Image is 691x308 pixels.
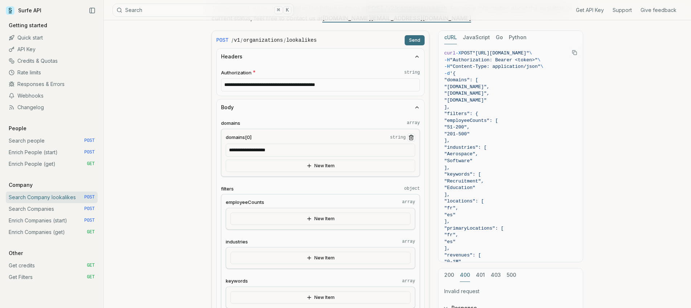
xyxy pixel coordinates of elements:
a: Search Company lookalikes POST [6,192,98,203]
span: domains [221,120,240,127]
code: string [404,70,420,75]
span: domains[0] [226,134,252,141]
code: array [402,199,415,205]
code: object [404,186,420,192]
span: POST [84,149,95,155]
span: GET [87,229,95,235]
span: curl [444,50,455,56]
button: 400 [460,268,470,282]
button: 500 [507,268,516,282]
p: Other [6,250,26,257]
span: POST [84,206,95,212]
button: 200 [444,268,454,282]
span: "Content-Type: application/json" [450,64,541,69]
span: ], [444,138,450,143]
span: GET [87,161,95,167]
span: "fr", [444,205,458,211]
span: POST [84,138,95,144]
span: keywords [226,278,248,284]
kbd: ⌘ [274,6,282,14]
span: POST [216,37,229,44]
span: industries [226,238,248,245]
span: "es" [444,212,455,218]
span: / [284,37,286,44]
span: "revenues": [ [444,252,481,258]
span: "201-500" [444,131,470,137]
span: ], [444,192,450,197]
span: ], [444,219,450,224]
button: Send [405,35,425,45]
a: Search Companies POST [6,203,98,215]
a: Give feedback [641,7,676,14]
code: array [407,120,420,126]
button: Search⌘K [113,4,294,17]
button: Copy Text [569,47,580,58]
span: "[DOMAIN_NAME]", [444,91,490,96]
a: API Key [6,44,98,55]
span: '{ [450,71,456,76]
code: lookalikes [286,37,317,44]
span: "locations": [ [444,198,484,204]
button: 403 [491,268,501,282]
span: employeeCounts [226,199,264,206]
code: array [402,278,415,284]
span: "domains": [ [444,77,478,83]
a: Get credits GET [6,260,98,271]
span: POST [461,50,473,56]
a: Get API Key [576,7,604,14]
code: organizations [243,37,283,44]
a: Search people POST [6,135,98,147]
a: Enrich Companies (start) POST [6,215,98,226]
span: POST [84,218,95,223]
span: \ [540,64,543,69]
span: "fr", [444,232,458,238]
span: "primaryLocations": [ [444,226,504,231]
span: "[DOMAIN_NAME]", [444,84,490,90]
p: Getting started [6,22,50,29]
button: Body [217,99,424,115]
a: Webhooks [6,90,98,102]
span: "51-200", [444,124,470,130]
span: -H [444,64,450,69]
a: Changelog [6,102,98,113]
span: "keywords": [ [444,172,481,177]
span: "filters": { [444,111,478,116]
span: "0-1M", [444,259,464,264]
a: Surfe API [6,5,41,16]
button: JavaScript [463,31,490,44]
a: Enrich People (get) GET [6,158,98,170]
span: "industries": [ [444,145,487,150]
button: Go [496,31,503,44]
span: ], [444,165,450,171]
span: filters [221,185,234,192]
a: Rate limits [6,67,98,78]
p: Invalid request [444,288,577,295]
a: Support [613,7,632,14]
span: "Aerospace", [444,151,478,157]
span: ], [444,104,450,110]
a: Get Filters GET [6,271,98,283]
span: "es" [444,239,455,245]
span: \ [537,57,540,63]
span: "Authorization: Bearer <token>" [450,57,538,63]
span: -d [444,71,450,76]
span: GET [87,263,95,268]
span: "Software" [444,158,473,164]
button: Remove Item [407,134,415,141]
a: Quick start [6,32,98,44]
a: Enrich People (start) POST [6,147,98,158]
span: -X [455,50,461,56]
kbd: K [283,6,291,14]
button: Collapse Sidebar [87,5,98,16]
button: New Item [226,160,415,172]
a: Responses & Errors [6,78,98,90]
span: / [232,37,233,44]
span: \ [529,50,532,56]
a: Credits & Quotas [6,55,98,67]
span: ], [444,246,450,251]
span: Authorization [221,69,252,76]
span: / [241,37,242,44]
span: "[DOMAIN_NAME]" [444,98,487,103]
button: cURL [444,31,457,44]
code: v1 [234,37,240,44]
